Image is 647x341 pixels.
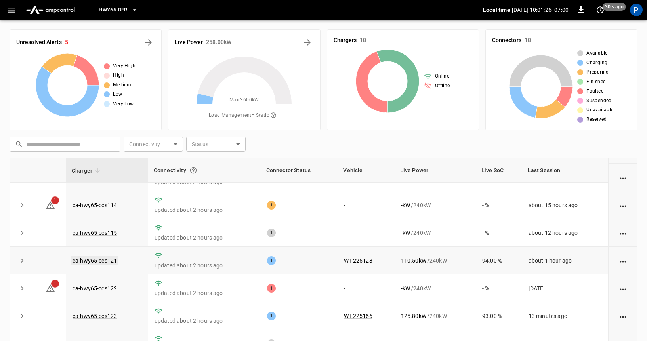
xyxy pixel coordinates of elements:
td: [DATE] [522,274,608,302]
div: 1 [267,284,276,293]
button: Connection between the charger and our software. [186,163,200,177]
span: Offline [435,82,450,90]
div: action cell options [618,312,628,320]
p: [DATE] 10:01:26 -07:00 [512,6,569,14]
td: 94.00 % [476,247,522,274]
span: Load Management = Static [209,109,280,122]
p: 125.80 kW [401,312,426,320]
p: - kW [401,201,410,209]
td: - [338,219,394,247]
div: / 240 kW [401,312,470,320]
a: WT-225128 [344,257,372,264]
a: ca-hwy65-ccs121 [71,256,118,265]
div: action cell options [618,173,628,181]
p: Local time [483,6,510,14]
button: The system is using AmpEdge-configured limits for static load managment. Depending on your config... [267,109,280,122]
div: 1 [267,256,276,265]
p: - kW [401,284,410,292]
button: Energy Overview [301,36,314,49]
span: Suspended [586,97,612,105]
p: - kW [401,229,410,237]
h6: 258.00 kW [206,38,231,47]
div: 1 [267,201,276,210]
td: 93.00 % [476,302,522,330]
div: 1 [267,229,276,237]
button: expand row [16,255,28,267]
td: - [338,191,394,219]
th: Vehicle [338,158,394,183]
p: 110.50 kW [401,257,426,265]
span: 1 [51,280,59,288]
th: Live SoC [476,158,522,183]
a: ca-hwy65-ccs123 [73,313,117,319]
div: action cell options [618,229,628,237]
p: updated about 2 hours ago [155,206,254,214]
span: Max. 3600 kW [229,96,259,104]
div: / 240 kW [401,229,470,237]
h6: 18 [360,36,366,45]
td: - % [476,191,522,219]
a: ca-hwy65-ccs114 [73,202,117,208]
button: expand row [16,227,28,239]
a: ca-hwy65-ccs115 [73,230,117,236]
h6: 5 [65,38,68,47]
th: Live Power [395,158,476,183]
div: profile-icon [630,4,643,16]
span: 1 [51,196,59,204]
button: expand row [16,282,28,294]
button: All Alerts [142,36,155,49]
p: updated about 2 hours ago [155,234,254,242]
p: updated about 2 hours ago [155,289,254,297]
h6: Connectors [492,36,521,45]
span: Very Low [113,100,134,108]
td: about 1 hour ago [522,247,608,274]
div: action cell options [618,257,628,265]
span: Preparing [586,69,609,76]
td: 13 minutes ago [522,302,608,330]
button: set refresh interval [594,4,607,16]
td: - [338,274,394,302]
a: 1 [46,202,55,208]
h6: 18 [525,36,531,45]
h6: Unresolved Alerts [16,38,62,47]
span: Medium [113,81,131,89]
span: Unavailable [586,106,613,114]
span: Charging [586,59,607,67]
td: - % [476,219,522,247]
span: Faulted [586,88,604,95]
img: ampcontrol.io logo [23,2,78,17]
span: Available [586,50,608,57]
span: Finished [586,78,606,86]
td: about 15 hours ago [522,191,608,219]
h6: Live Power [175,38,203,47]
div: Connectivity [154,163,255,177]
span: Charger [72,166,103,175]
div: 1 [267,312,276,320]
a: WT-225166 [344,313,372,319]
span: Very High [113,62,136,70]
span: High [113,72,124,80]
p: updated about 2 hours ago [155,317,254,325]
span: Reserved [586,116,607,124]
td: - % [476,274,522,302]
span: 30 s ago [603,3,626,11]
div: / 240 kW [401,284,470,292]
div: / 240 kW [401,201,470,209]
th: Last Session [522,158,608,183]
td: about 12 hours ago [522,219,608,247]
button: expand row [16,310,28,322]
th: Connector Status [261,158,338,183]
div: / 240 kW [401,257,470,265]
a: ca-hwy65-ccs122 [73,285,117,291]
button: HWY65-DER [95,2,141,18]
p: updated about 2 hours ago [155,261,254,269]
button: expand row [16,199,28,211]
div: action cell options [618,284,628,292]
a: 1 [46,285,55,291]
div: action cell options [618,201,628,209]
span: HWY65-DER [99,6,127,15]
span: Online [435,72,449,80]
h6: Chargers [334,36,357,45]
span: Low [113,91,122,99]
